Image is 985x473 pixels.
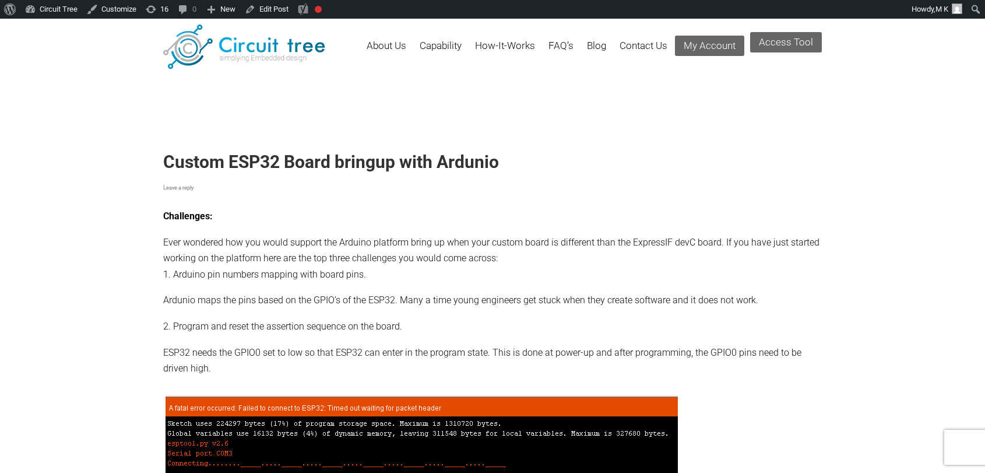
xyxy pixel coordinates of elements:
[163,24,325,69] img: Circuit Tree
[367,32,406,70] a: About Us
[750,32,822,52] a: Access Tool
[587,32,606,70] a: Blog
[420,32,462,70] a: Capability
[620,32,667,70] a: Contact Us
[315,6,322,13] div: Focus keyphrase not set
[475,32,535,70] a: How-It-Works
[935,5,948,13] span: M K
[163,345,822,377] p: ESP32 needs the GPIO0 set to low so that ESP32 can enter in the program state. This is done at po...
[163,184,194,191] a: Leave a reply
[675,36,744,56] a: My Account
[163,292,822,308] p: Ardunio maps the pins based on the GPIO’s of the ESP32. Many a time young engineers get stuck whe...
[163,152,822,173] h1: Custom ESP32 Board bringup with Ardunio
[163,318,822,334] p: 2. Program and reset the assertion sequence on the board.
[163,234,822,282] p: Ever wondered how you would support the Arduino platform bring up when your custom board is diffe...
[548,32,574,70] a: FAQ’s
[163,211,213,222] strong: Challenges:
